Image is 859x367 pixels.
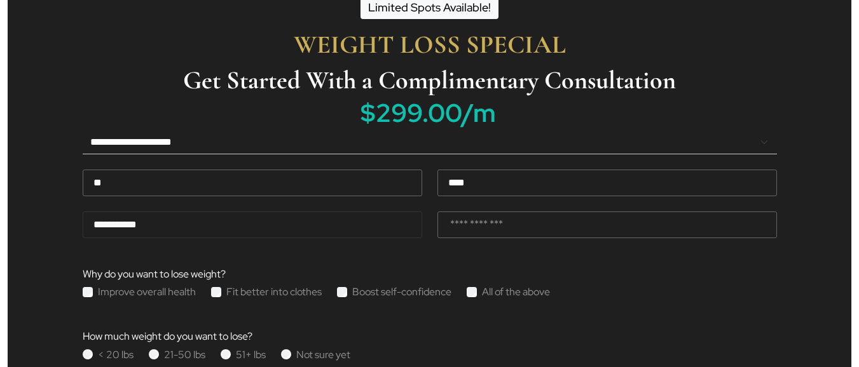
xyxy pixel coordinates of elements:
label: Not sure yet [296,350,350,360]
span: $299.00/m [361,96,496,130]
label: < 20 lbs [98,350,134,360]
label: How much weight do you want to lose? [83,331,252,342]
label: Why do you want to lose weight? [83,269,226,279]
label: 21-50 lbs [164,350,205,360]
label: Improve overall health [98,287,196,297]
label: Fit better into clothes [226,287,322,297]
select: Default select example [83,131,777,154]
label: Boost self-confidence [352,287,451,297]
h4: Get Started With a Complimentary Consultation [52,65,807,95]
label: 51+ lbs [236,350,266,360]
h2: WEIGHT LOSS SPECIAL [52,29,807,60]
label: All of the above [482,287,550,297]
